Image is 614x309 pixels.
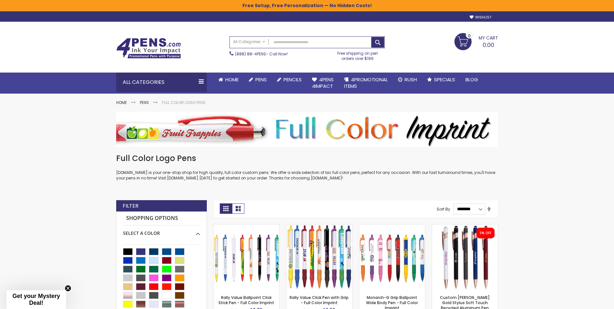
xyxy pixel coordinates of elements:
span: Rush [405,76,417,83]
img: Rally Value Click Pen with Grip - Full Color Imprint [286,224,352,290]
strong: Filter [123,202,139,210]
a: Pens [244,73,272,87]
a: Custom Lexi Rose Gold Stylus Soft Touch Recycled Aluminum Pen [432,224,498,230]
p: [DOMAIN_NAME] is your one-stop shop for high quality, full color custom pens. We offer a wide sel... [116,170,498,180]
strong: Full Color Logo Pens [162,100,206,105]
span: 4PROMOTIONAL ITEMS [344,76,388,89]
label: Sort By [437,206,450,212]
a: Pencils [272,73,307,87]
strong: Grid [220,203,232,214]
span: 4Pens 4impact [312,76,334,89]
span: Pencils [284,76,302,83]
div: Free shipping on pen orders over $199 [330,48,385,61]
a: Rally Value Ballpoint Click Stick Pen - Full Color Imprint [218,295,274,305]
a: Rally Value Ballpoint Click Stick Pen - Full Color Imprint [214,224,279,230]
img: Rally Value Ballpoint Click Stick Pen - Full Color Imprint [214,224,279,290]
a: Home [213,73,244,87]
span: Pens [255,76,267,83]
div: All Categories [116,73,207,92]
div: 5% OFF [480,231,491,235]
a: All Categories [230,37,269,47]
span: 0.00 [483,41,494,49]
span: Get your Mystery Deal! [12,293,60,306]
strong: Shopping Options [123,212,200,225]
a: Rally Value Click Pen with Grip - Full Color Imprint [290,295,349,305]
a: Monarch-G Grip Ballpoint Wide Body Pen - Full Color Imprint [359,224,425,230]
img: 4Pens Custom Pens and Promotional Products [116,38,181,59]
img: Custom Lexi Rose Gold Stylus Soft Touch Recycled Aluminum Pen [432,224,498,290]
img: Full Color Logo Pens [116,112,498,147]
a: Pens [140,100,149,105]
a: Home [116,100,127,105]
div: Get your Mystery Deal!Close teaser [6,290,66,309]
span: - Call Now! [235,51,288,57]
span: 0 [468,33,471,39]
a: 0.00 0 [454,33,498,49]
a: Rush [393,73,422,87]
a: Wishlist [470,15,491,20]
a: 4Pens4impact [307,73,339,94]
span: Blog [465,76,478,83]
span: All Categories [233,39,265,44]
img: Monarch-G Grip Ballpoint Wide Body Pen - Full Color Imprint [359,224,425,290]
a: Rally Value Click Pen with Grip - Full Color Imprint [286,224,352,230]
a: Blog [460,73,483,87]
span: Specials [434,76,455,83]
div: Select A Color [123,225,200,236]
button: Close teaser [65,285,71,292]
h1: Full Color Logo Pens [116,153,498,164]
a: Specials [422,73,460,87]
a: 4PROMOTIONALITEMS [339,73,393,94]
a: (888) 88-4PENS [235,51,266,57]
span: Home [225,76,239,83]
